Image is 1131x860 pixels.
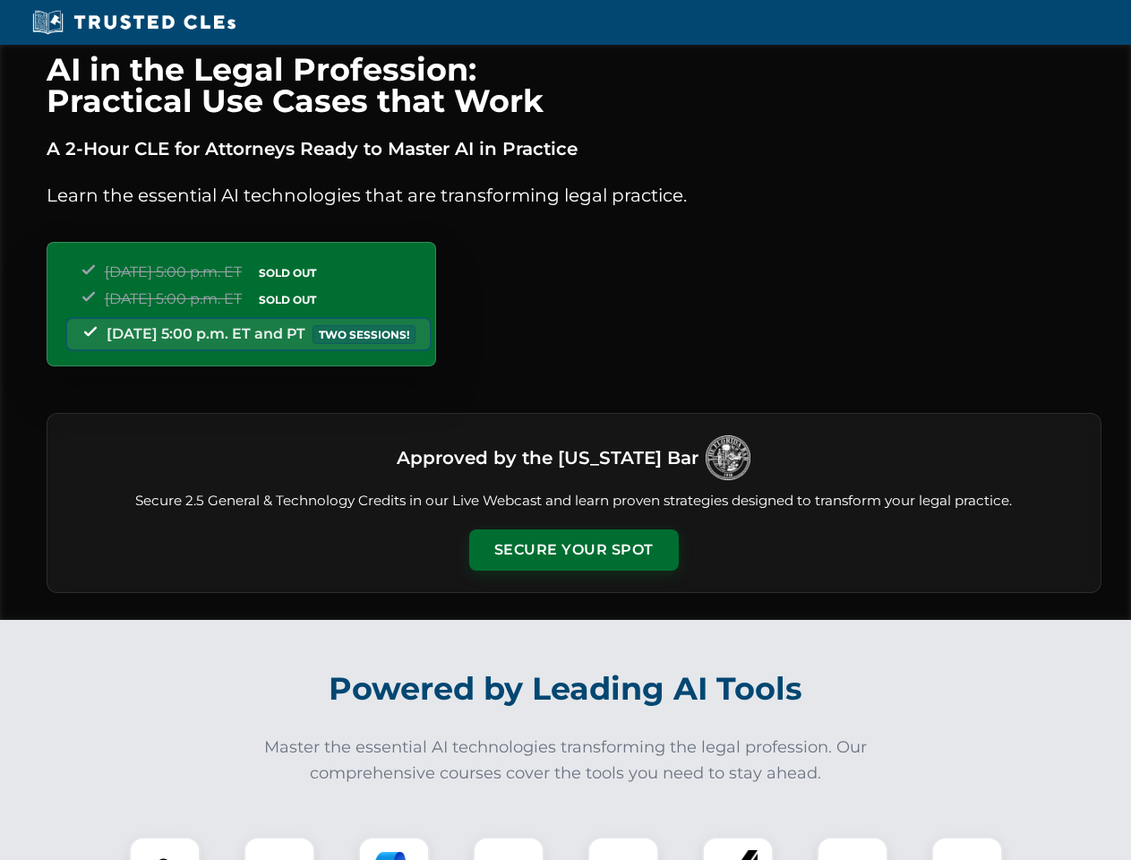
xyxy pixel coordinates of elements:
h3: Approved by the [US_STATE] Bar [397,442,698,474]
p: Learn the essential AI technologies that are transforming legal practice. [47,181,1101,210]
p: Secure 2.5 General & Technology Credits in our Live Webcast and learn proven strategies designed ... [69,491,1079,512]
p: Master the essential AI technologies transforming the legal profession. Our comprehensive courses... [253,735,879,787]
img: Logo [706,435,750,480]
span: SOLD OUT [253,263,322,282]
img: Trusted CLEs [27,9,241,36]
h1: AI in the Legal Profession: Practical Use Cases that Work [47,54,1101,116]
span: [DATE] 5:00 p.m. ET [105,290,242,307]
span: [DATE] 5:00 p.m. ET [105,263,242,280]
p: A 2-Hour CLE for Attorneys Ready to Master AI in Practice [47,134,1101,163]
button: Secure Your Spot [469,529,679,571]
h2: Powered by Leading AI Tools [70,658,1062,720]
span: SOLD OUT [253,290,322,309]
